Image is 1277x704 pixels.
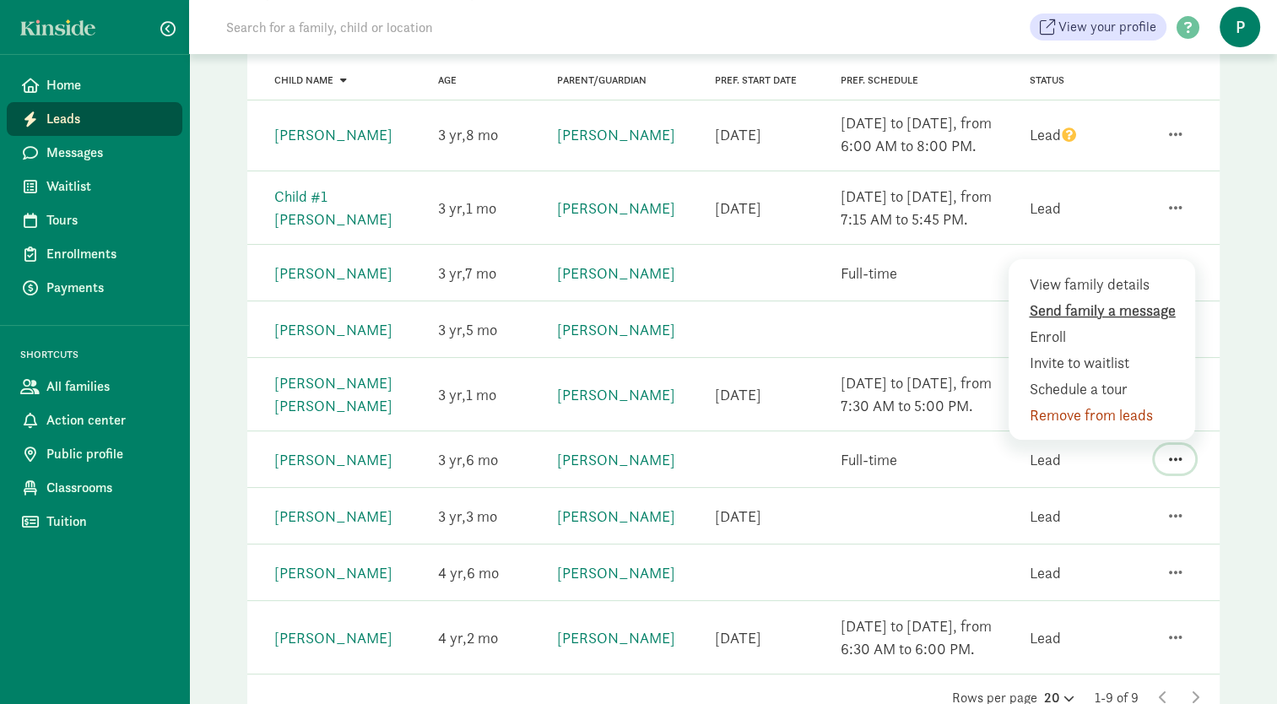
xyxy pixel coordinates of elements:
a: Waitlist [7,170,182,203]
iframe: Chat Widget [1193,623,1277,704]
a: [PERSON_NAME] [274,450,392,469]
a: [PERSON_NAME] [557,125,675,144]
span: 3 [466,506,497,526]
span: Pref. Schedule [841,74,918,86]
a: [PERSON_NAME] [557,320,675,339]
div: Enroll [1029,325,1182,348]
div: [DATE] [714,505,760,528]
span: Public profile [46,444,169,464]
a: Age [438,74,457,86]
span: Tuition [46,512,169,532]
span: Status [1029,74,1063,86]
a: [PERSON_NAME] [557,263,675,283]
div: [DATE] to [DATE], from 6:30 AM to 6:00 PM. [841,615,1009,660]
span: Classrooms [46,478,169,498]
span: Home [46,75,169,95]
div: [DATE] [714,123,760,146]
a: [PERSON_NAME] [557,506,675,526]
div: [DATE] [714,383,760,406]
a: [PERSON_NAME] [557,198,675,218]
a: Leads [7,102,182,136]
div: Full-time [841,262,897,284]
div: Remove from leads [1029,403,1182,426]
div: Lead [1029,561,1060,584]
span: 3 [438,198,466,218]
div: Lead [1029,626,1060,649]
a: [PERSON_NAME] [557,563,675,582]
div: Lead [1029,505,1060,528]
div: [DATE] [714,626,760,649]
a: Payments [7,271,182,305]
a: [PERSON_NAME] [274,628,392,647]
div: [DATE] to [DATE], from 7:15 AM to 5:45 PM. [841,185,1009,230]
span: Pref. Start Date [714,74,796,86]
span: 4 [438,563,467,582]
a: All families [7,370,182,403]
a: [PERSON_NAME] [274,263,392,283]
span: P [1220,7,1260,47]
span: Action center [46,410,169,431]
div: Lead [1029,448,1060,471]
a: Tuition [7,505,182,539]
div: Schedule a tour [1029,377,1182,400]
span: Enrollments [46,244,169,264]
a: [PERSON_NAME] [557,628,675,647]
span: Payments [46,278,169,298]
div: [DATE] [714,197,760,219]
a: [PERSON_NAME] [274,125,392,144]
div: Lead [1029,123,1078,146]
span: Leads [46,109,169,129]
span: Waitlist [46,176,169,197]
a: View your profile [1030,14,1166,41]
span: 5 [466,320,497,339]
div: Lead [1029,197,1060,219]
span: Tours [46,210,169,230]
a: Messages [7,136,182,170]
span: 3 [438,450,466,469]
a: [PERSON_NAME] [274,563,392,582]
span: 3 [438,506,466,526]
span: 3 [438,125,466,144]
a: Child name [274,74,347,86]
a: Child #1 [PERSON_NAME] [274,187,392,229]
input: Search for a family, child or location [216,10,690,44]
a: [PERSON_NAME] [274,320,392,339]
span: View your profile [1058,17,1156,37]
a: [PERSON_NAME] [PERSON_NAME] [274,373,392,415]
a: Action center [7,403,182,437]
span: 6 [467,563,499,582]
div: Send family a message [1029,299,1182,322]
div: Invite to waitlist [1029,351,1182,374]
a: [PERSON_NAME] [274,506,392,526]
div: Full-time [841,448,897,471]
span: 2 [467,628,498,647]
span: 3 [438,385,466,404]
span: 8 [466,125,498,144]
a: Parent/Guardian [557,74,647,86]
a: Tours [7,203,182,237]
span: Child name [274,74,333,86]
span: Messages [46,143,169,163]
span: 1 [466,385,496,404]
span: 6 [466,450,498,469]
a: Enrollments [7,237,182,271]
span: 1 [466,198,496,218]
a: [PERSON_NAME] [557,450,675,469]
a: Classrooms [7,471,182,505]
span: 3 [438,320,466,339]
a: [PERSON_NAME] [557,385,675,404]
span: 3 [438,263,465,283]
span: All families [46,376,169,397]
span: 7 [465,263,496,283]
div: [DATE] to [DATE], from 6:00 AM to 8:00 PM. [841,111,1009,157]
div: [DATE] to [DATE], from 7:30 AM to 5:00 PM. [841,371,1009,417]
div: View family details [1029,273,1182,295]
a: Home [7,68,182,102]
span: 4 [438,628,467,647]
a: Public profile [7,437,182,471]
